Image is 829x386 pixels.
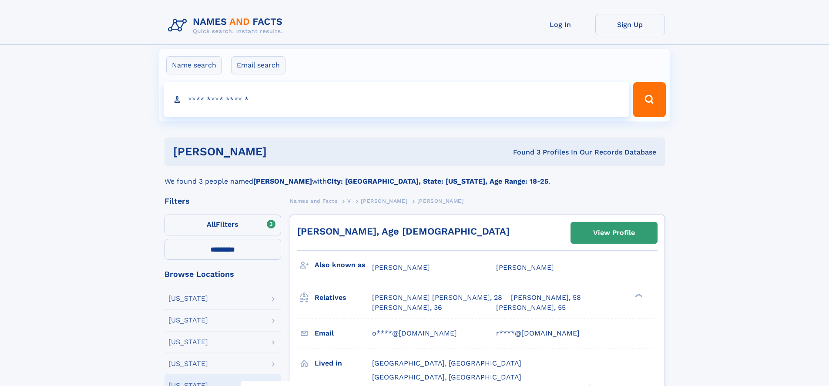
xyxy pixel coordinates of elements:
[390,148,656,157] div: Found 3 Profiles In Our Records Database
[347,195,351,206] a: V
[164,14,290,37] img: Logo Names and Facts
[361,198,407,204] span: [PERSON_NAME]
[173,146,390,157] h1: [PERSON_NAME]
[372,263,430,272] span: [PERSON_NAME]
[168,317,208,324] div: [US_STATE]
[168,360,208,367] div: [US_STATE]
[168,339,208,346] div: [US_STATE]
[496,263,554,272] span: [PERSON_NAME]
[347,198,351,204] span: V
[372,373,521,381] span: [GEOGRAPHIC_DATA], [GEOGRAPHIC_DATA]
[315,258,372,272] h3: Also known as
[164,270,281,278] div: Browse Locations
[327,177,548,185] b: City: [GEOGRAPHIC_DATA], State: [US_STATE], Age Range: 18-25
[372,359,521,367] span: [GEOGRAPHIC_DATA], [GEOGRAPHIC_DATA]
[571,222,657,243] a: View Profile
[315,290,372,305] h3: Relatives
[207,220,216,228] span: All
[315,326,372,341] h3: Email
[526,14,595,35] a: Log In
[290,195,338,206] a: Names and Facts
[511,293,581,302] a: [PERSON_NAME], 58
[593,223,635,243] div: View Profile
[361,195,407,206] a: [PERSON_NAME]
[595,14,665,35] a: Sign Up
[496,303,566,312] a: [PERSON_NAME], 55
[633,293,643,299] div: ❯
[315,356,372,371] h3: Lived in
[168,295,208,302] div: [US_STATE]
[372,303,442,312] a: [PERSON_NAME], 36
[164,215,281,235] label: Filters
[372,293,502,302] a: [PERSON_NAME] [PERSON_NAME], 28
[417,198,464,204] span: [PERSON_NAME]
[231,56,285,74] label: Email search
[164,197,281,205] div: Filters
[253,177,312,185] b: [PERSON_NAME]
[297,226,510,237] a: [PERSON_NAME], Age [DEMOGRAPHIC_DATA]
[164,166,665,187] div: We found 3 people named with .
[164,82,630,117] input: search input
[633,82,665,117] button: Search Button
[166,56,222,74] label: Name search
